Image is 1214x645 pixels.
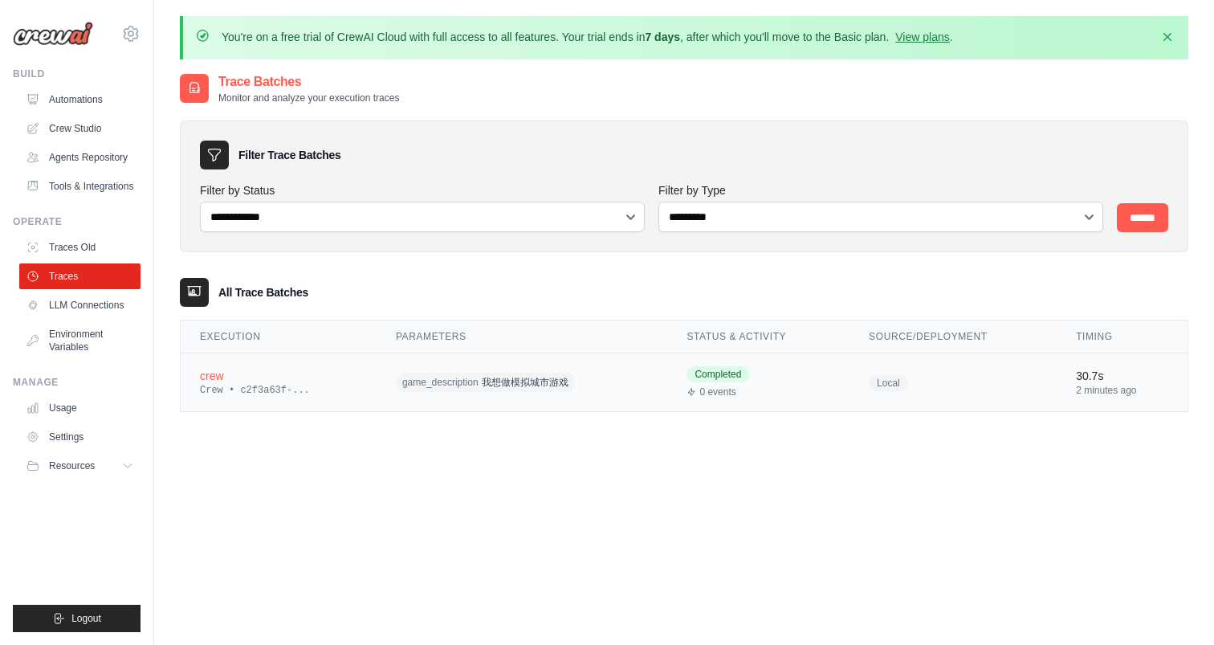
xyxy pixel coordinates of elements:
[402,376,479,389] span: game_description
[699,386,735,398] span: 0 events
[19,116,141,141] a: Crew Studio
[13,215,141,228] div: Operate
[200,182,646,198] label: Filter by Status
[13,67,141,80] div: Build
[218,284,308,300] h3: All Trace Batches
[19,395,141,421] a: Usage
[19,321,141,360] a: Environment Variables
[686,366,749,382] span: Completed
[19,145,141,170] a: Agents Repository
[645,31,680,43] strong: 7 days
[19,173,141,199] a: Tools & Integrations
[482,376,568,389] span: 我想做模拟城市游戏
[49,459,95,472] span: Resources
[200,384,357,397] div: Crew • c2f3a63f-...
[19,87,141,112] a: Automations
[19,235,141,260] a: Traces Old
[200,368,357,384] div: crew
[658,182,1104,198] label: Filter by Type
[13,22,93,46] img: Logo
[13,605,141,632] button: Logout
[849,320,1057,353] th: Source/Deployment
[222,29,953,45] p: You're on a free trial of CrewAI Cloud with full access to all features. Your trial ends in , aft...
[396,370,649,395] div: game_description: 我想做模拟城市游戏
[19,453,141,479] button: Resources
[218,72,399,92] h2: Trace Batches
[181,353,1188,412] tr: View details for crew execution
[377,320,668,353] th: Parameters
[181,320,377,353] th: Execution
[869,375,908,391] span: Local
[71,612,101,625] span: Logout
[1076,384,1168,397] div: 2 minutes ago
[218,92,399,104] p: Monitor and analyze your execution traces
[13,376,141,389] div: Manage
[19,292,141,318] a: LLM Connections
[19,263,141,289] a: Traces
[895,31,949,43] a: View plans
[1076,368,1168,384] div: 30.7s
[19,424,141,450] a: Settings
[238,147,340,163] h3: Filter Trace Batches
[1057,320,1188,353] th: Timing
[667,320,849,353] th: Status & Activity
